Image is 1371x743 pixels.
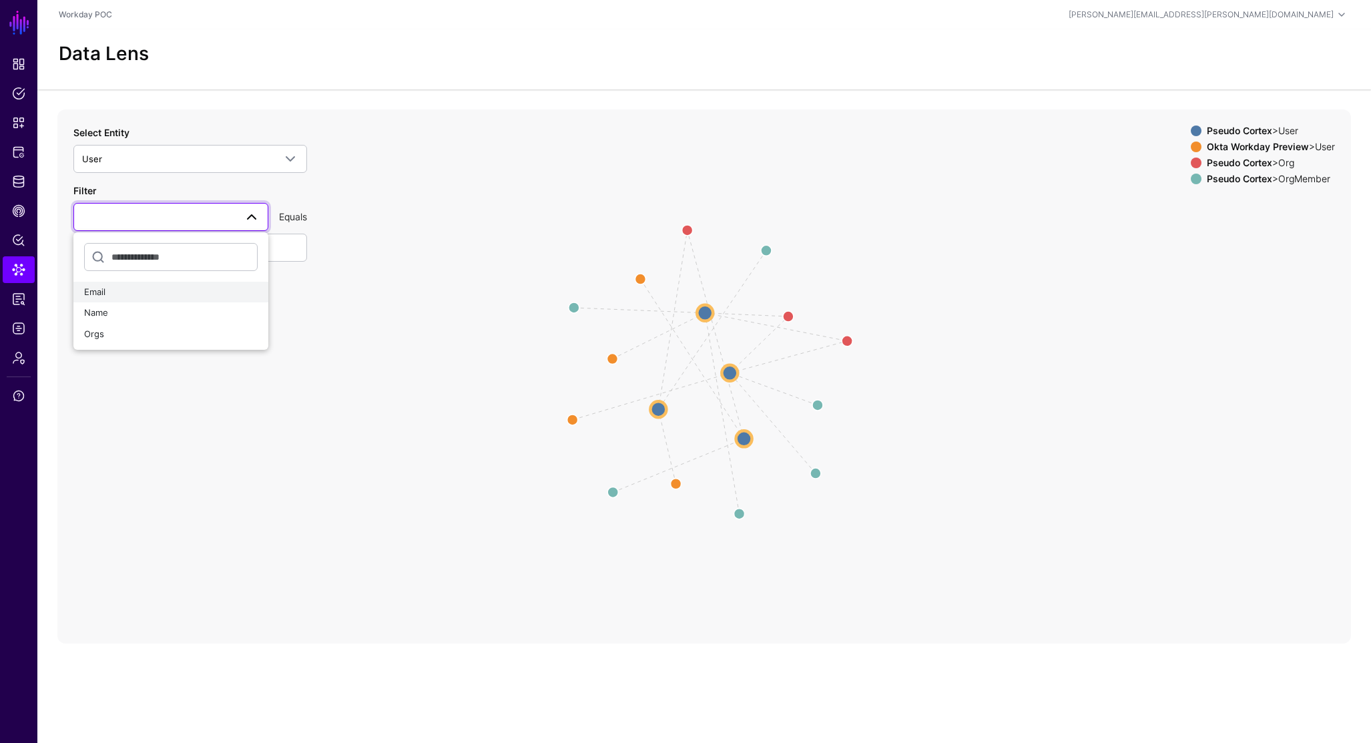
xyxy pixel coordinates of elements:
a: Policy Lens [3,227,35,254]
a: SGNL [8,8,31,37]
a: Dashboard [3,51,35,77]
span: Identity Data Fabric [12,175,25,188]
a: Identity Data Fabric [3,168,35,195]
a: Admin [3,344,35,371]
span: Data Lens [12,263,25,276]
a: CAEP Hub [3,198,35,224]
button: Orgs [73,324,268,345]
div: > Org [1204,158,1338,168]
span: Email [84,286,105,297]
div: Equals [274,210,312,224]
span: Reports [12,292,25,306]
span: Policy Lens [12,234,25,247]
div: [PERSON_NAME][EMAIL_ADDRESS][PERSON_NAME][DOMAIN_NAME] [1069,9,1334,21]
strong: Okta Workday Preview [1207,141,1309,152]
strong: Pseudo Cortex [1207,157,1272,168]
strong: Pseudo Cortex [1207,125,1272,136]
label: Select Entity [73,126,129,140]
span: Protected Systems [12,146,25,159]
span: Orgs [84,328,104,339]
label: Filter [73,184,96,198]
div: > OrgMember [1204,174,1338,184]
div: > User [1204,142,1338,152]
a: Protected Systems [3,139,35,166]
span: User [82,154,102,164]
strong: Pseudo Cortex [1207,173,1272,184]
h2: Data Lens [59,43,149,65]
span: Name [84,307,108,318]
span: Policies [12,87,25,100]
a: Data Lens [3,256,35,283]
a: Workday POC [59,9,112,19]
button: Email [73,282,268,303]
a: Snippets [3,109,35,136]
span: Dashboard [12,57,25,71]
div: > User [1204,126,1338,136]
button: Name [73,302,268,324]
a: Logs [3,315,35,342]
span: CAEP Hub [12,204,25,218]
a: Reports [3,286,35,312]
span: Logs [12,322,25,335]
span: Admin [12,351,25,364]
a: Policies [3,80,35,107]
span: Snippets [12,116,25,130]
span: Support [12,389,25,403]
